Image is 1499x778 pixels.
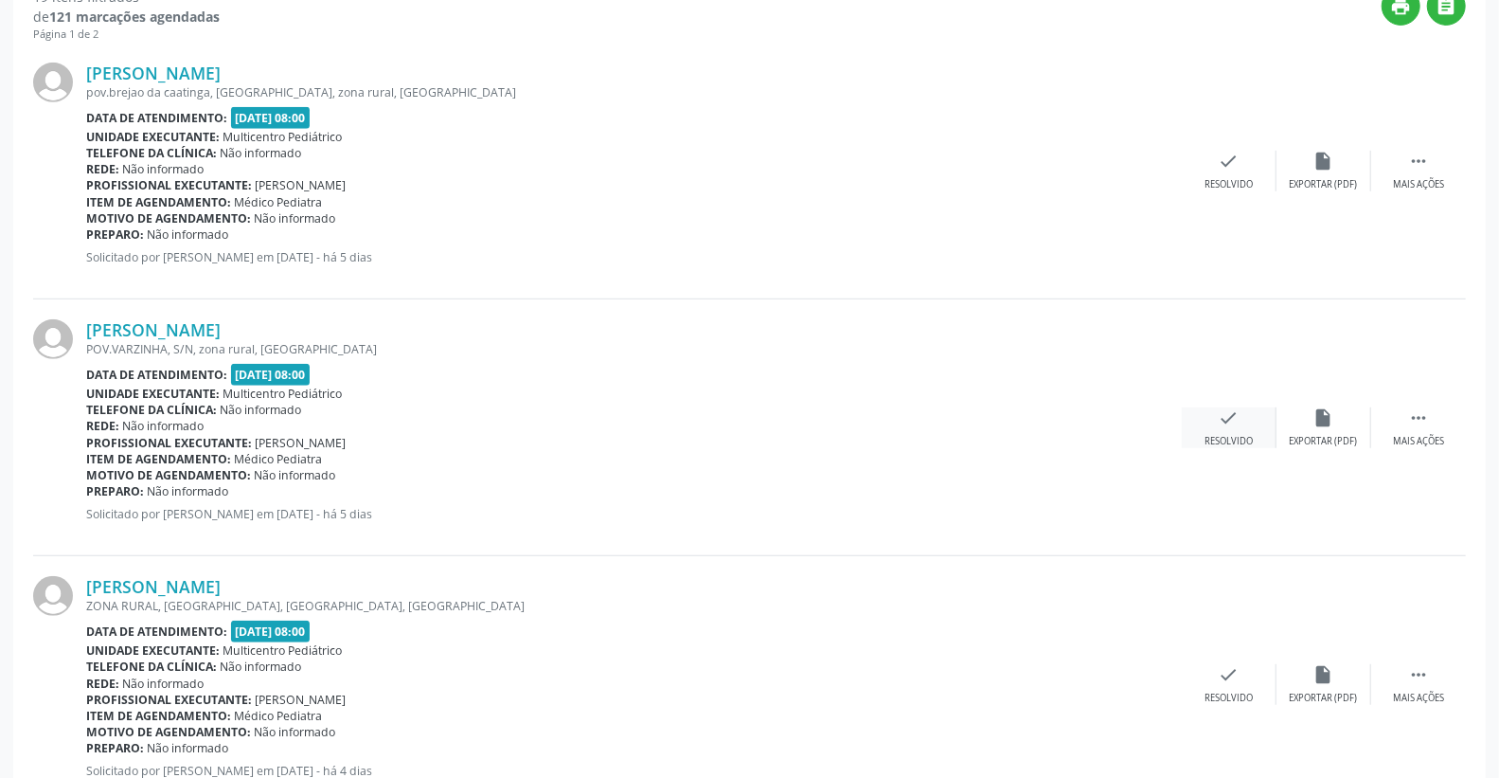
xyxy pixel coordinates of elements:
[86,708,231,724] b: Item de agendamento:
[1205,435,1253,448] div: Resolvido
[86,740,144,756] b: Preparo:
[86,177,252,193] b: Profissional executante:
[86,642,220,659] b: Unidade executante:
[86,659,217,675] b: Telefone da clínica:
[1290,178,1358,191] div: Exportar (PDF)
[86,576,221,597] a: [PERSON_NAME]
[1290,435,1358,448] div: Exportar (PDF)
[235,708,323,724] span: Médico Pediatra
[33,7,220,27] div: de
[86,467,251,483] b: Motivo de agendamento:
[1408,407,1429,428] i: 
[86,110,227,126] b: Data de atendimento:
[86,598,1182,614] div: ZONA RURAL, [GEOGRAPHIC_DATA], [GEOGRAPHIC_DATA], [GEOGRAPHIC_DATA]
[86,63,221,83] a: [PERSON_NAME]
[1393,435,1444,448] div: Mais ações
[123,418,205,434] span: Não informado
[255,210,336,226] span: Não informado
[86,367,227,383] b: Data de atendimento:
[1205,178,1253,191] div: Resolvido
[33,27,220,43] div: Página 1 de 2
[1219,151,1240,172] i: check
[33,576,73,616] img: img
[1205,692,1253,705] div: Resolvido
[86,676,119,692] b: Rede:
[223,129,343,145] span: Multicentro Pediátrico
[1219,407,1240,428] i: check
[221,659,302,675] span: Não informado
[86,483,144,499] b: Preparo:
[33,319,73,359] img: img
[86,506,1182,522] p: Solicitado por [PERSON_NAME] em [DATE] - há 5 dias
[1408,151,1429,172] i: 
[86,435,252,451] b: Profissional executante:
[231,364,311,386] span: [DATE] 08:00
[235,451,323,467] span: Médico Pediatra
[86,418,119,434] b: Rede:
[1290,692,1358,705] div: Exportar (PDF)
[255,467,336,483] span: Não informado
[86,724,251,740] b: Motivo de agendamento:
[235,194,323,210] span: Médico Pediatra
[86,624,227,640] b: Data de atendimento:
[86,386,220,402] b: Unidade executante:
[1393,178,1444,191] div: Mais ações
[86,84,1182,100] div: pov.brejao da caatinga, [GEOGRAPHIC_DATA], zona rural, [GEOGRAPHIC_DATA]
[148,226,229,243] span: Não informado
[256,435,347,451] span: [PERSON_NAME]
[33,63,73,102] img: img
[86,451,231,467] b: Item de agendamento:
[256,177,347,193] span: [PERSON_NAME]
[1313,151,1334,172] i: insert_drive_file
[86,129,220,145] b: Unidade executante:
[223,386,343,402] span: Multicentro Pediátrico
[221,402,302,418] span: Não informado
[231,621,311,642] span: [DATE] 08:00
[221,145,302,161] span: Não informado
[1219,664,1240,685] i: check
[86,341,1182,357] div: POV.VARZINHA, S/N, zona rural, [GEOGRAPHIC_DATA]
[86,210,251,226] b: Motivo de agendamento:
[148,740,229,756] span: Não informado
[1393,692,1444,705] div: Mais ações
[86,226,144,243] b: Preparo:
[86,249,1182,265] p: Solicitado por [PERSON_NAME] em [DATE] - há 5 dias
[1313,664,1334,685] i: insert_drive_file
[86,319,221,340] a: [PERSON_NAME]
[255,724,336,740] span: Não informado
[123,161,205,177] span: Não informado
[86,145,217,161] b: Telefone da clínica:
[86,194,231,210] b: Item de agendamento:
[256,692,347,708] span: [PERSON_NAME]
[86,692,252,708] b: Profissional executante:
[1313,407,1334,428] i: insert_drive_file
[86,402,217,418] b: Telefone da clínica:
[49,8,220,26] strong: 121 marcações agendadas
[223,642,343,659] span: Multicentro Pediátrico
[1408,664,1429,685] i: 
[123,676,205,692] span: Não informado
[86,161,119,177] b: Rede:
[148,483,229,499] span: Não informado
[231,107,311,129] span: [DATE] 08:00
